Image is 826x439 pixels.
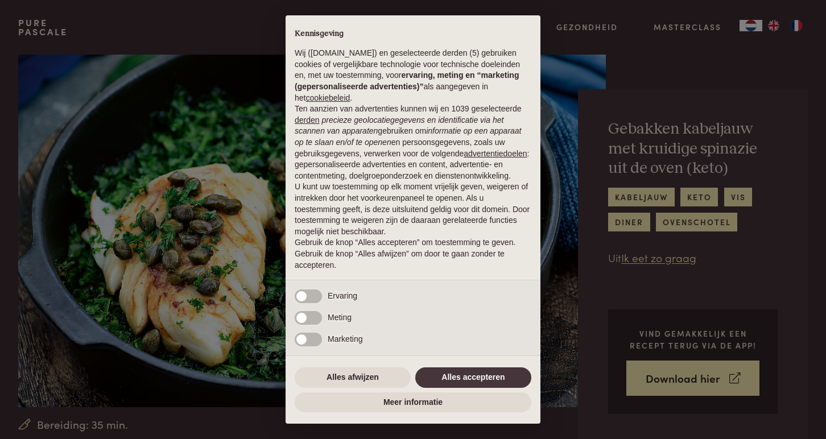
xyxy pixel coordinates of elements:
[295,115,503,136] em: precieze geolocatiegegevens en identificatie via het scannen van apparaten
[295,115,320,126] button: derden
[305,93,350,102] a: cookiebeleid
[328,291,357,300] span: Ervaring
[295,392,531,413] button: Meer informatie
[295,71,519,91] strong: ervaring, meting en “marketing (gepersonaliseerde advertenties)”
[295,103,531,181] p: Ten aanzien van advertenties kunnen wij en 1039 geselecteerde gebruiken om en persoonsgegevens, z...
[328,313,352,322] span: Meting
[295,367,411,388] button: Alles afwijzen
[328,334,362,343] span: Marketing
[295,126,522,147] em: informatie op een apparaat op te slaan en/of te openen
[295,181,531,237] p: U kunt uw toestemming op elk moment vrijelijk geven, weigeren of intrekken door het voorkeurenpan...
[415,367,531,388] button: Alles accepteren
[295,237,531,271] p: Gebruik de knop “Alles accepteren” om toestemming te geven. Gebruik de knop “Alles afwijzen” om d...
[295,29,531,39] h2: Kennisgeving
[295,48,531,103] p: Wij ([DOMAIN_NAME]) en geselecteerde derden (5) gebruiken cookies of vergelijkbare technologie vo...
[464,148,527,160] button: advertentiedoelen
